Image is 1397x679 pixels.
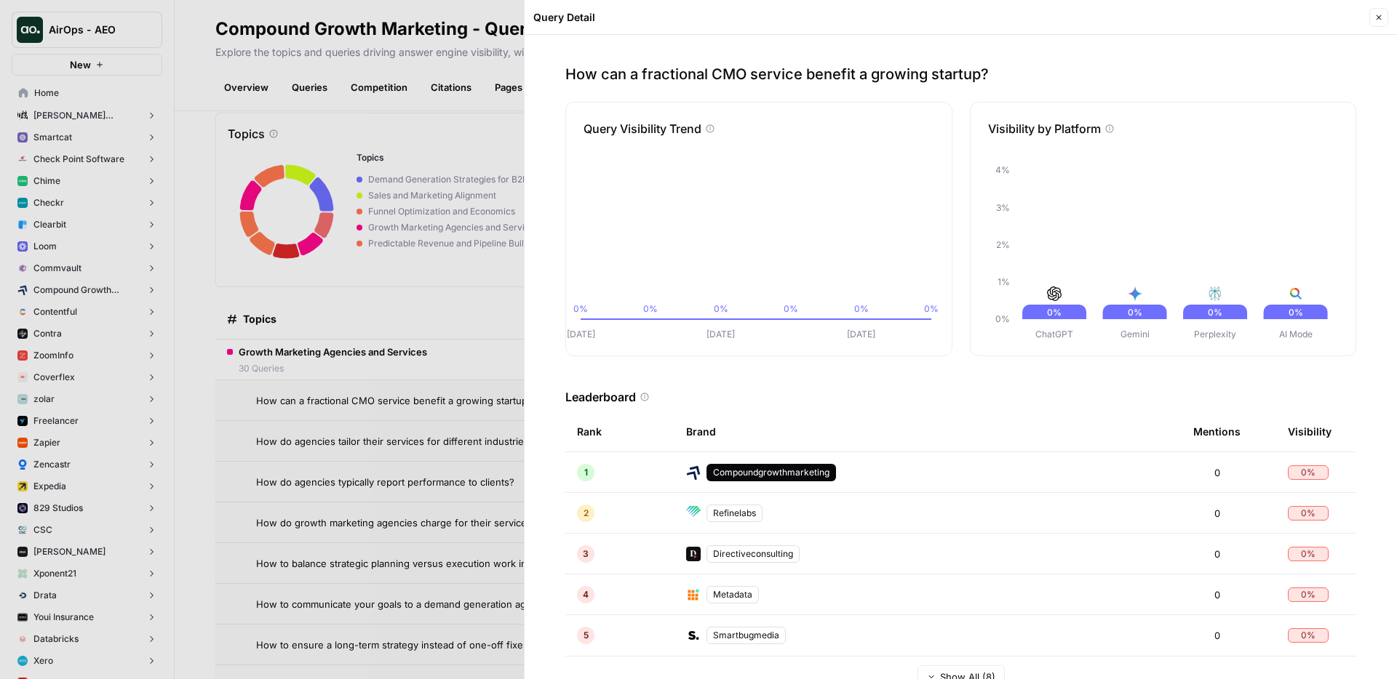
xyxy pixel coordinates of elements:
div: Brand [686,411,1170,451]
tspan: 0% [924,303,939,314]
span: 0 % [1301,629,1316,642]
p: Query Visibility Trend [584,120,701,137]
span: 3 [583,547,589,561]
tspan: 3% [996,202,1010,213]
div: Visibility [1288,411,1332,451]
span: 0 % [1301,466,1316,479]
text: 0% [1047,307,1062,318]
tspan: [DATE] [847,329,875,339]
span: 0 [1214,465,1220,480]
div: Metadata [707,586,759,603]
tspan: AI Mode [1278,329,1312,339]
tspan: 4% [995,164,1010,175]
div: Rank [577,411,602,451]
p: Visibility by Platform [988,120,1101,137]
span: 0 % [1301,507,1316,520]
tspan: [DATE] [707,329,735,339]
tspan: 2% [996,239,1010,250]
div: Smartbugmedia [707,627,786,644]
tspan: 0% [573,303,588,314]
tspan: 1% [998,276,1010,287]
img: kaevn8smg0ztd3bicv5o6c24vmo8 [686,465,701,480]
tspan: 0% [714,303,728,314]
span: 0 [1214,587,1220,602]
text: 0% [1288,307,1302,318]
span: 0 [1214,628,1220,643]
span: 0 [1214,547,1220,561]
h3: Leaderboard [565,388,636,406]
span: 5 [584,629,589,642]
span: 4 [583,588,589,601]
span: 0 % [1301,547,1316,561]
tspan: 0% [643,303,658,314]
tspan: 0% [854,303,869,314]
div: Mentions [1193,411,1241,451]
tspan: ChatGPT [1035,329,1073,339]
p: How can a fractional CMO service benefit a growing startup? [565,64,1356,84]
tspan: Perplexity [1194,329,1236,339]
span: 0 [1214,506,1220,521]
text: 0% [1127,307,1142,318]
span: 1 [584,466,588,479]
text: 0% [1208,307,1222,318]
div: Query Detail [533,10,1365,25]
tspan: [DATE] [567,329,595,339]
div: Directiveconsulting [707,545,800,563]
div: Refinelabs [707,505,763,522]
span: 2 [584,507,589,520]
img: lw8l3dbad7h71py1w3586tcoy0bb [686,628,701,643]
img: pjjfx0jpuodloyis6gygv100mx2w [686,587,701,602]
span: 0 % [1301,588,1316,601]
tspan: Gemini [1120,329,1149,339]
tspan: 0% [784,303,798,314]
img: 7jda367urj0fwcz67r8fuolsuj1j [686,506,701,517]
div: Compoundgrowthmarketing [707,464,836,481]
img: we4g1dogirprd2wx20n2qad807hc [686,547,701,561]
tspan: 0% [995,313,1010,324]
